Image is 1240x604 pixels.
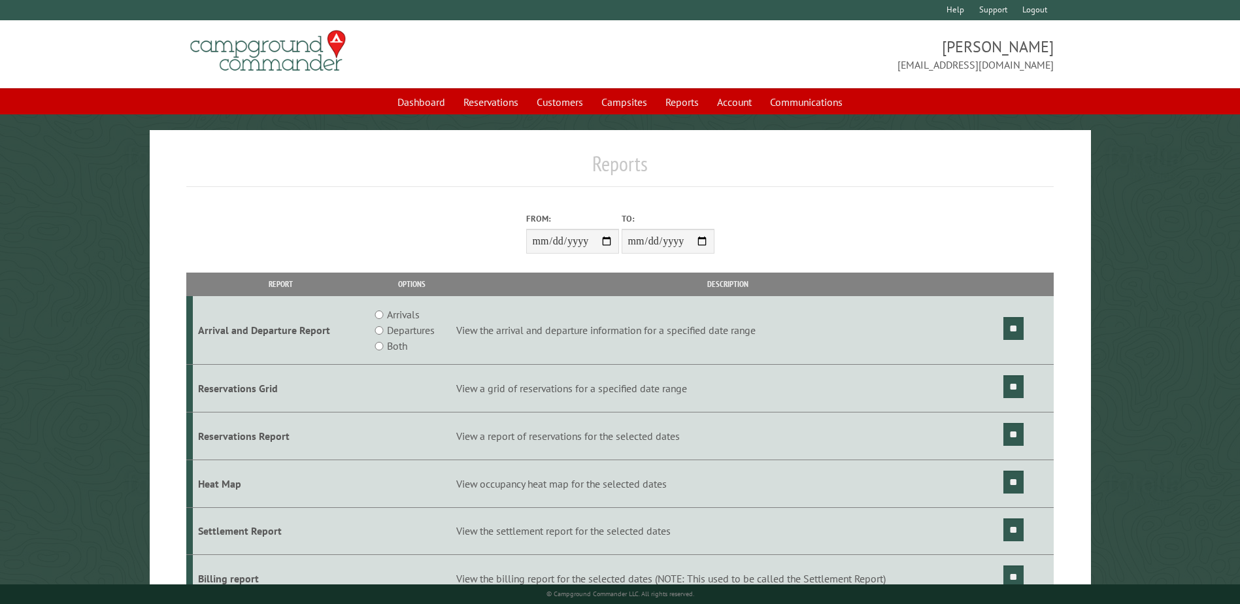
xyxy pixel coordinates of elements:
a: Customers [529,90,591,114]
a: Reservations [456,90,526,114]
td: View a grid of reservations for a specified date range [454,365,1001,412]
h1: Reports [186,151,1053,187]
label: Both [387,338,407,354]
td: Reservations Grid [193,365,369,412]
small: © Campground Commander LLC. All rights reserved. [546,590,694,598]
td: View a report of reservations for the selected dates [454,412,1001,460]
label: From: [526,212,619,225]
label: To: [622,212,714,225]
a: Dashboard [390,90,453,114]
td: Settlement Report [193,507,369,555]
th: Description [454,273,1001,295]
a: Reports [658,90,707,114]
td: Heat Map [193,460,369,507]
td: Arrival and Departure Report [193,296,369,365]
td: View occupancy heat map for the selected dates [454,460,1001,507]
label: Arrivals [387,307,420,322]
td: View the arrival and departure information for a specified date range [454,296,1001,365]
a: Communications [762,90,850,114]
td: View the billing report for the selected dates (NOTE: This used to be called the Settlement Report) [454,555,1001,603]
label: Departures [387,322,435,338]
td: Reservations Report [193,412,369,460]
a: Account [709,90,760,114]
td: View the settlement report for the selected dates [454,507,1001,555]
th: Options [369,273,454,295]
img: Campground Commander [186,25,350,76]
th: Report [193,273,369,295]
span: [PERSON_NAME] [EMAIL_ADDRESS][DOMAIN_NAME] [620,36,1054,73]
td: Billing report [193,555,369,603]
a: Campsites [594,90,655,114]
